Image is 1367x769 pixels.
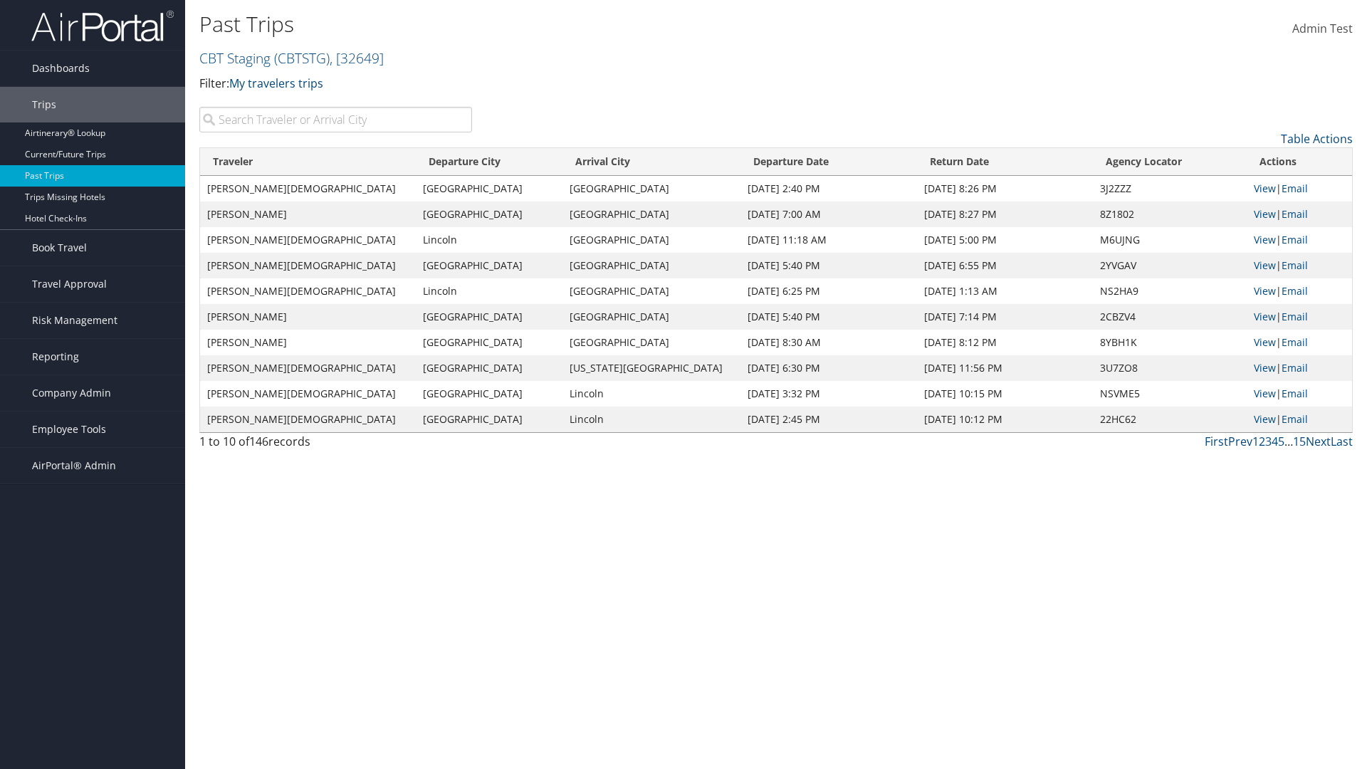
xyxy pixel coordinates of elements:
td: [GEOGRAPHIC_DATA] [562,330,740,355]
td: 2CBZV4 [1093,304,1247,330]
span: AirPortal® Admin [32,448,116,483]
a: Email [1282,233,1308,246]
td: [GEOGRAPHIC_DATA] [562,304,740,330]
a: View [1254,258,1276,272]
input: Search Traveler or Arrival City [199,107,472,132]
a: View [1254,207,1276,221]
td: 8Z1802 [1093,202,1247,227]
a: View [1254,310,1276,323]
td: [GEOGRAPHIC_DATA] [562,253,740,278]
td: [DATE] 8:12 PM [917,330,1092,355]
td: [DATE] 2:45 PM [740,407,918,432]
a: Email [1282,361,1308,375]
a: Table Actions [1281,131,1353,147]
a: CBT Staging [199,48,384,68]
td: [PERSON_NAME] [200,202,416,227]
td: M6UJNG [1093,227,1247,253]
td: Lincoln [562,381,740,407]
div: 1 to 10 of records [199,433,472,457]
a: 15 [1293,434,1306,449]
td: Lincoln [416,227,562,253]
td: 3J2ZZZ [1093,176,1247,202]
a: View [1254,284,1276,298]
a: View [1254,182,1276,195]
a: Admin Test [1292,7,1353,51]
td: [GEOGRAPHIC_DATA] [416,176,562,202]
span: Dashboards [32,51,90,86]
a: Email [1282,207,1308,221]
td: [DATE] 5:00 PM [917,227,1092,253]
td: 3U7ZO8 [1093,355,1247,381]
td: [PERSON_NAME][DEMOGRAPHIC_DATA] [200,355,416,381]
span: Admin Test [1292,21,1353,36]
th: Arrival City: activate to sort column descending [562,148,740,176]
td: [DATE] 1:13 AM [917,278,1092,304]
span: Company Admin [32,375,111,411]
td: [DATE] 10:12 PM [917,407,1092,432]
td: | [1247,304,1352,330]
td: [GEOGRAPHIC_DATA] [562,227,740,253]
td: [DATE] 7:00 AM [740,202,918,227]
td: [DATE] 6:25 PM [740,278,918,304]
td: 22HC62 [1093,407,1247,432]
a: Email [1282,284,1308,298]
a: Prev [1228,434,1252,449]
td: [PERSON_NAME] [200,304,416,330]
th: Departure Date: activate to sort column ascending [740,148,918,176]
td: [DATE] 11:56 PM [917,355,1092,381]
td: [PERSON_NAME][DEMOGRAPHIC_DATA] [200,278,416,304]
td: [DATE] 2:40 PM [740,176,918,202]
td: [GEOGRAPHIC_DATA] [416,330,562,355]
a: View [1254,233,1276,246]
a: Email [1282,258,1308,272]
a: 5 [1278,434,1284,449]
a: Email [1282,412,1308,426]
a: View [1254,387,1276,400]
a: View [1254,335,1276,349]
td: [DATE] 6:55 PM [917,253,1092,278]
a: View [1254,412,1276,426]
td: 2YVGAV [1093,253,1247,278]
td: | [1247,176,1352,202]
td: Lincoln [416,278,562,304]
td: [GEOGRAPHIC_DATA] [416,381,562,407]
a: Email [1282,310,1308,323]
a: 3 [1265,434,1272,449]
td: [GEOGRAPHIC_DATA] [562,202,740,227]
th: Return Date: activate to sort column ascending [917,148,1092,176]
td: [GEOGRAPHIC_DATA] [562,278,740,304]
td: Lincoln [562,407,740,432]
td: [PERSON_NAME][DEMOGRAPHIC_DATA] [200,407,416,432]
td: | [1247,355,1352,381]
td: | [1247,227,1352,253]
td: [PERSON_NAME][DEMOGRAPHIC_DATA] [200,176,416,202]
span: Risk Management [32,303,117,338]
span: 146 [249,434,268,449]
span: , [ 32649 ] [330,48,384,68]
td: [DATE] 10:15 PM [917,381,1092,407]
td: [GEOGRAPHIC_DATA] [416,355,562,381]
th: Actions [1247,148,1352,176]
img: airportal-logo.png [31,9,174,43]
td: [PERSON_NAME] [200,330,416,355]
td: | [1247,407,1352,432]
td: [GEOGRAPHIC_DATA] [562,176,740,202]
td: [PERSON_NAME][DEMOGRAPHIC_DATA] [200,381,416,407]
td: [DATE] 7:14 PM [917,304,1092,330]
a: View [1254,361,1276,375]
th: Agency Locator: activate to sort column ascending [1093,148,1247,176]
td: NSVME5 [1093,381,1247,407]
td: | [1247,253,1352,278]
span: Trips [32,87,56,122]
td: [DATE] 8:30 AM [740,330,918,355]
td: [US_STATE][GEOGRAPHIC_DATA] [562,355,740,381]
td: [GEOGRAPHIC_DATA] [416,253,562,278]
td: [GEOGRAPHIC_DATA] [416,407,562,432]
a: Email [1282,335,1308,349]
span: Travel Approval [32,266,107,302]
td: [GEOGRAPHIC_DATA] [416,202,562,227]
td: | [1247,381,1352,407]
a: 1 [1252,434,1259,449]
td: | [1247,202,1352,227]
td: [DATE] 11:18 AM [740,227,918,253]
